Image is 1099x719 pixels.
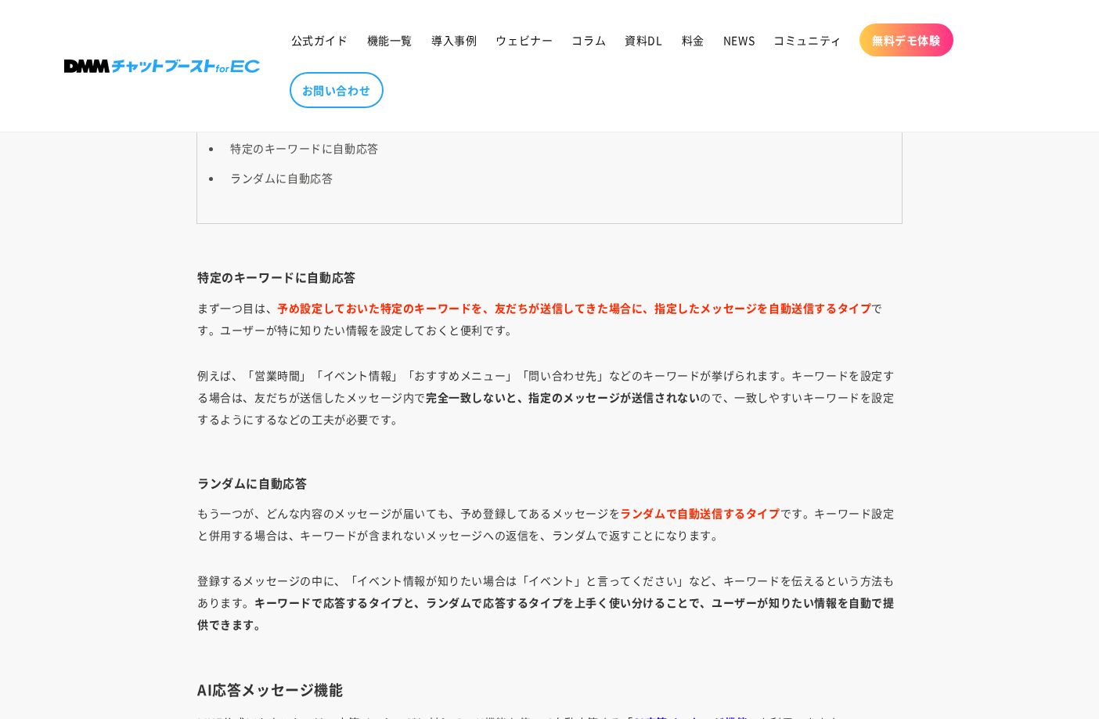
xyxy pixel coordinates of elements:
a: 資料DL [615,23,672,56]
span: 機能一覧 [367,33,413,47]
p: 登録するメッセージの中に、「イベント情報が知りたい場合は「イベント」と言ってください」など、キーワードを伝えるという方法もあります。 [197,569,902,657]
a: 無料デモ体験 [859,23,953,56]
img: 株式会社DMM Boost [64,60,260,73]
b: ランダムで自動送信するタイプ [620,505,780,521]
p: もう一つが、どんな内容のメッセージが届いても、予め登録してあるメッセージを です。キーワード設定と併用する場合は、キーワードが含まれないメッセージへの返信を、ランダムで返すことになります。 [197,502,902,546]
a: 公式ガイド [282,23,358,56]
a: ウェビナー [486,23,562,56]
a: お問い合わせ [290,72,384,108]
h4: 特定のキーワードに自動応答 [197,269,902,285]
span: お問い合わせ [302,83,371,97]
span: 資料DL [625,33,662,47]
li: 特定のキーワードに自動応答 [222,137,892,159]
span: NEWS [723,33,755,47]
span: コラム [571,33,606,47]
a: 導入事例 [422,23,486,56]
a: NEWS [714,23,764,56]
a: 機能一覧 [358,23,422,56]
a: コラム [562,23,615,56]
p: まず一つ目は、 です。ユーザーが特に知りたい情報を設定しておくと便利です。 [197,297,902,341]
b: キーワードで応答するタイプと、ランダムで応答するタイプを上手く使い分けることで、ユーザーが知りたい情報を自動で提供できます。 [197,594,895,632]
h4: ランダムに自動応答 [197,475,902,491]
span: 料金 [682,33,704,47]
span: コミュニティ [773,33,842,47]
b: 予め設定しておいた特定のキーワードを、友だちが送信してきた場合に、指定したメッセージを自動送信するタイプ [277,300,871,316]
a: コミュニティ [764,23,852,56]
span: 導入事例 [431,33,477,47]
span: ウェビナー [495,33,553,47]
b: 完全一致しないと、指定のメッセージが送信されない [426,389,700,405]
p: 例えば、「営業時間」「イベント情報」「おすすめメニュー」「問い合わせ先」などのキーワードが挙げられます。キーワードを設定する場合は、友だちが送信したメッセージ内で ので、一致しやすいキーワードを... [197,364,902,452]
li: ランダムに自動応答 [222,167,892,189]
h3: AI応答メッセージ機能 [197,681,902,699]
span: 無料デモ体験 [872,33,941,47]
a: 料金 [672,23,714,56]
span: 公式ガイド [291,33,348,47]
